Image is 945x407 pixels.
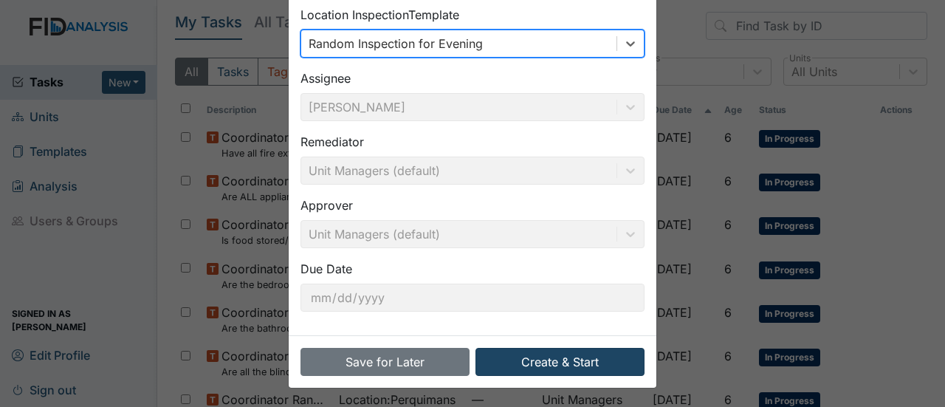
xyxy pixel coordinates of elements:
[300,133,364,151] label: Remediator
[309,35,483,52] div: Random Inspection for Evening
[475,348,645,376] button: Create & Start
[300,6,459,24] label: Location Inspection Template
[300,348,470,376] button: Save for Later
[300,260,352,278] label: Due Date
[300,196,353,214] label: Approver
[300,69,351,87] label: Assignee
